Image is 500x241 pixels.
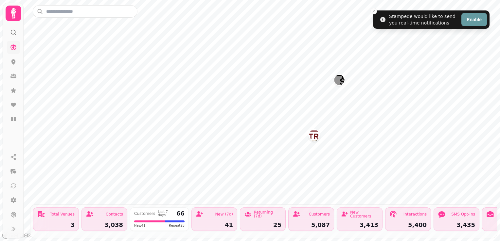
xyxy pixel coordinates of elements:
[334,75,345,87] div: Map marker
[341,222,378,228] div: 3,413
[438,222,475,228] div: 3,435
[370,8,377,14] button: Close toast
[309,212,330,216] div: Customers
[50,212,75,216] div: Total Venues
[403,212,427,216] div: Interactions
[2,232,31,239] a: Mapbox logo
[350,210,378,218] div: New Customers
[158,210,174,217] div: Last 7 days
[389,222,427,228] div: 5,400
[309,130,319,140] button: Singh Street Cha
[389,13,459,26] div: Stampede would like to send you real-time notifications
[169,223,185,228] span: Repeat 25
[134,223,146,228] span: New 41
[254,210,281,218] div: Returning (7d)
[86,222,123,228] div: 3,038
[461,13,487,26] button: Enable
[37,222,75,228] div: 3
[244,222,281,228] div: 25
[309,130,319,142] div: Map marker
[215,212,233,216] div: New (7d)
[134,212,155,216] div: Customers
[293,222,330,228] div: 5,087
[451,212,475,216] div: SMS Opt-ins
[176,211,185,217] div: 66
[196,222,233,228] div: 41
[106,212,123,216] div: Contacts
[334,75,345,85] button: Singh Street Aberdeen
